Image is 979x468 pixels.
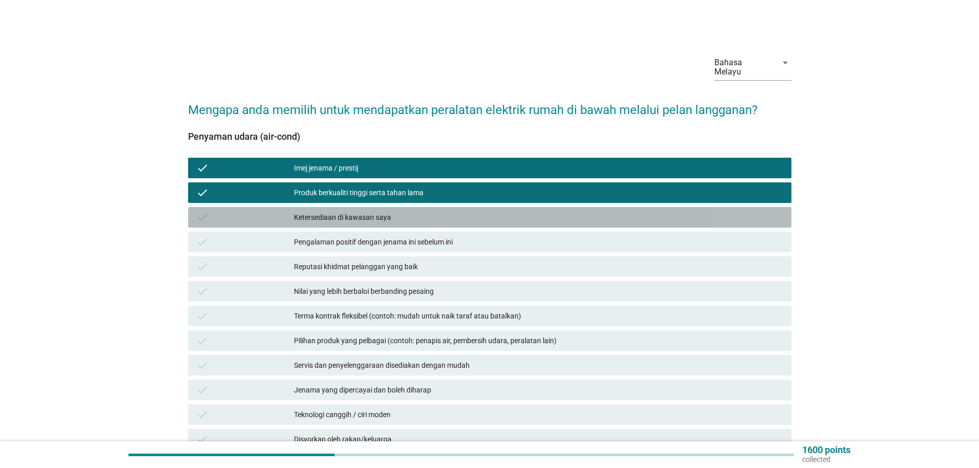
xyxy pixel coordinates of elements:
div: Disyorkan oleh rakan/keluarga [294,433,783,445]
div: Servis dan penyelenggaraan disediakan dengan mudah [294,359,783,371]
i: check [196,433,209,445]
i: check [196,260,209,273]
i: check [196,384,209,396]
i: check [196,211,209,223]
i: check [196,334,209,347]
div: Jenama yang dipercayai dan boleh diharap [294,384,783,396]
div: Produk berkualiti tinggi serta tahan lama [294,186,783,199]
h2: Mengapa anda memilih untuk mendapatkan peralatan elektrik rumah di bawah melalui pelan langganan? [188,90,791,119]
i: check [196,285,209,297]
i: arrow_drop_down [779,57,791,69]
div: Ketersediaan di kawasan saya [294,211,783,223]
div: Pengalaman positif dengan jenama ini sebelum ini [294,236,783,248]
i: check [196,359,209,371]
div: Terma kontrak fleksibel (contoh: mudah untuk naik taraf atau batalkan) [294,310,783,322]
div: Teknologi canggih / ciri moden [294,408,783,421]
div: Reputasi khidmat pelanggan yang baik [294,260,783,273]
div: Imej jenama / prestij [294,162,783,174]
i: check [196,162,209,174]
i: check [196,408,209,421]
i: check [196,310,209,322]
i: check [196,236,209,248]
div: Bahasa Melayu [714,58,771,77]
div: Pilihan produk yang pelbagai (contoh: penapis air, pembersih udara, peralatan lain) [294,334,783,347]
div: Penyaman udara (air-cond) [188,129,791,143]
p: collected [802,455,851,464]
div: Nilai yang lebih berbaloi berbanding pesaing [294,285,783,297]
p: 1600 points [802,445,851,455]
i: check [196,186,209,199]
